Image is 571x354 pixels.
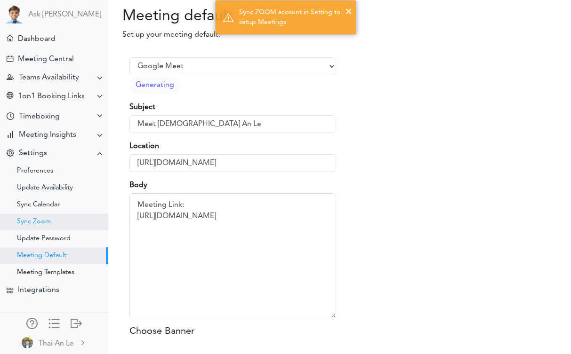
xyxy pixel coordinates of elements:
[7,287,13,294] div: TEAMCAL AI Workflow Apps
[7,92,13,101] div: Share Meeting Link
[129,154,336,172] input: Enter your location
[129,102,155,113] label: Subject
[129,76,180,94] button: Generating
[17,186,73,190] div: Update Availability
[129,180,147,191] label: Body
[48,318,60,327] div: Show only icons
[39,338,74,349] div: Thai An Le
[17,220,51,224] div: Sync Zoom
[129,326,336,337] h5: Choose Banner
[71,318,82,327] div: Log out
[17,203,60,207] div: Sync Calendar
[17,270,74,275] div: Meeting Templates
[129,115,336,133] input: Enter your default subject
[19,112,60,121] div: Timeboxing
[19,73,79,82] div: Teams Availability
[18,35,56,44] div: Dashboard
[19,131,76,140] div: Meeting Insights
[108,29,432,40] p: Set up your meeting default.
[17,169,53,173] div: Preferences
[346,5,352,19] button: ×
[18,92,85,101] div: 1on1 Booking Links
[1,332,107,353] a: Thai An Le
[7,35,13,41] div: Meeting Dashboard
[22,337,33,348] img: wBLfyGaAXRLqgAAAABJRU5ErkJggg==
[18,286,59,295] div: Integrations
[129,141,159,152] label: Location
[18,55,74,64] div: Meeting Central
[26,318,38,331] a: Manage Members and Externals
[129,193,336,318] textarea: hi :-) join my zoom link here friends: [URL][DOMAIN_NAME][SECURITY_DATA] Meeting ID: 4841571602 P...
[17,236,71,241] div: Update Password
[7,112,14,121] div: Time Your Goals
[17,253,66,258] div: Meeting Default
[19,149,47,158] div: Settings
[48,318,60,331] a: Change side menu
[7,55,13,62] div: Create Meeting
[26,318,38,327] div: Manage Members and Externals
[239,8,349,27] div: Sync ZOOM account in Setting to setup Meetings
